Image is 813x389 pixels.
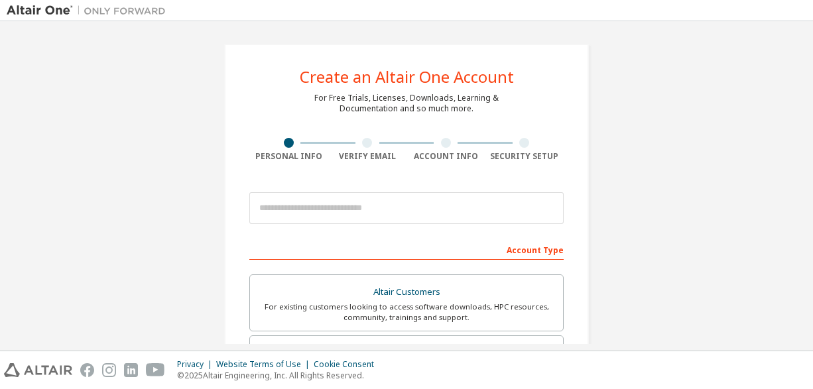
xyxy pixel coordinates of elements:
div: Students [258,344,555,362]
img: youtube.svg [146,363,165,377]
img: altair_logo.svg [4,363,72,377]
div: Create an Altair One Account [300,69,514,85]
img: instagram.svg [102,363,116,377]
div: Privacy [177,359,216,370]
img: Altair One [7,4,172,17]
div: For existing customers looking to access software downloads, HPC resources, community, trainings ... [258,302,555,323]
div: Cookie Consent [314,359,382,370]
div: Verify Email [328,151,407,162]
div: Personal Info [249,151,328,162]
div: For Free Trials, Licenses, Downloads, Learning & Documentation and so much more. [314,93,499,114]
img: facebook.svg [80,363,94,377]
div: Altair Customers [258,283,555,302]
div: Website Terms of Use [216,359,314,370]
p: © 2025 Altair Engineering, Inc. All Rights Reserved. [177,370,382,381]
div: Account Type [249,239,564,260]
div: Security Setup [485,151,564,162]
div: Account Info [407,151,485,162]
img: linkedin.svg [124,363,138,377]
